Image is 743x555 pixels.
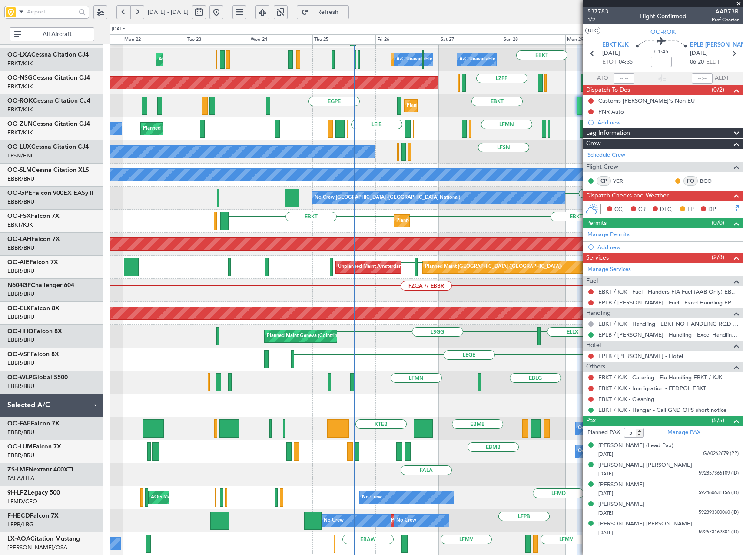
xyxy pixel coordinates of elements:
[7,213,60,219] a: OO-FSXFalcon 7X
[151,491,220,504] div: AOG Maint Cannes (Mandelieu)
[7,198,34,206] a: EBBR/BRU
[459,53,495,66] div: A/C Unavailable
[650,27,676,37] span: OO-ROK
[598,108,624,115] div: PNR Auto
[7,498,37,505] a: LFMD/CEQ
[148,8,189,16] span: [DATE] - [DATE]
[712,253,724,262] span: (2/8)
[112,26,126,33] div: [DATE]
[396,214,498,227] div: Planned Maint Kortrijk-[GEOGRAPHIC_DATA]
[7,282,31,288] span: N604GF
[598,490,613,497] span: [DATE]
[7,213,31,219] span: OO-FSX
[708,205,716,214] span: DP
[123,34,186,45] div: Mon 22
[7,167,32,173] span: OO-SLM
[312,34,376,45] div: Thu 25
[565,34,629,45] div: Mon 29
[7,382,34,390] a: EBBR/BRU
[7,167,89,173] a: OO-SLMCessna Citation XLS
[396,514,416,527] div: No Crew
[699,509,739,516] span: 592893300060 (ID)
[439,34,502,45] div: Sat 27
[375,34,439,45] div: Fri 26
[586,139,601,149] span: Crew
[324,514,344,527] div: No Crew
[614,205,624,214] span: CC,
[7,52,31,58] span: OO-LXA
[598,461,692,470] div: [PERSON_NAME] [PERSON_NAME]
[598,288,739,295] a: EBKT / KJK - Fuel - Flanders FIA Fuel (AAB Only) EBKT / KJK
[586,253,609,263] span: Services
[712,218,724,227] span: (0/0)
[700,177,720,185] a: BGO
[699,528,739,536] span: 592673162301 (ID)
[578,445,637,458] div: Owner Melsbroek Air Base
[598,384,706,392] a: EBKT / KJK - Immigration - FEDPOL EBKT
[7,359,34,367] a: EBBR/BRU
[7,521,33,528] a: LFPB/LBG
[7,52,89,58] a: OO-LXACessna Citation CJ4
[7,144,89,150] a: OO-LUXCessna Citation CJ4
[362,491,382,504] div: No Crew
[249,34,312,45] div: Wed 24
[587,151,625,160] a: Schedule Crew
[7,374,68,381] a: OO-WLPGlobal 5500
[7,121,90,127] a: OO-ZUNCessna Citation CJ4
[597,119,739,126] div: Add new
[598,471,613,477] span: [DATE]
[7,328,33,334] span: OO-HHO
[602,41,629,50] span: EBKT KJK
[7,98,90,104] a: OO-ROKCessna Citation CJ4
[7,190,32,196] span: OO-GPE
[7,428,34,436] a: EBBR/BRU
[598,352,683,360] a: EPLB / [PERSON_NAME] - Hotel
[7,490,60,496] a: 9H-LPZLegacy 500
[7,259,30,265] span: OO-AIE
[7,75,90,81] a: OO-NSGCessna Citation CJ4
[27,5,76,18] input: Airport
[598,451,613,458] span: [DATE]
[10,27,94,41] button: All Aircraft
[598,510,613,516] span: [DATE]
[598,481,644,489] div: [PERSON_NAME]
[619,58,633,67] span: 04:35
[7,290,34,298] a: EBBR/BRU
[7,305,60,311] a: OO-ELKFalcon 8X
[586,162,618,172] span: Flight Crew
[587,16,608,23] span: 1/2
[654,48,668,57] span: 01:45
[7,267,34,275] a: EBBR/BRU
[7,75,33,81] span: OO-NSG
[586,308,611,318] span: Handling
[586,218,607,228] span: Permits
[7,244,34,252] a: EBBR/BRU
[502,34,565,45] div: Sun 28
[597,176,611,186] div: CP
[7,282,74,288] a: N604GFChallenger 604
[7,129,33,137] a: EBKT/KJK
[7,152,35,160] a: LFSN/ENC
[613,177,633,185] a: YCR
[310,9,346,15] span: Refresh
[598,529,613,536] span: [DATE]
[638,205,646,214] span: CR
[267,330,338,343] div: Planned Maint Geneva (Cointrin)
[7,451,34,459] a: EBBR/BRU
[7,328,62,334] a: OO-HHOFalcon 8X
[7,305,31,311] span: OO-ELK
[614,73,634,84] input: --:--
[587,231,630,239] a: Manage Permits
[683,176,698,186] div: FO
[597,74,611,83] span: ATOT
[690,49,708,58] span: [DATE]
[598,406,726,414] a: EBKT / KJK - Hangar - Call GND OPS short notice
[712,16,739,23] span: Pref Charter
[587,428,620,437] label: Planned PAX
[186,34,249,45] div: Tue 23
[23,31,91,37] span: All Aircraft
[667,428,700,437] a: Manage PAX
[7,259,58,265] a: OO-AIEFalcon 7X
[640,12,687,21] div: Flight Confirmed
[602,58,617,67] span: ETOT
